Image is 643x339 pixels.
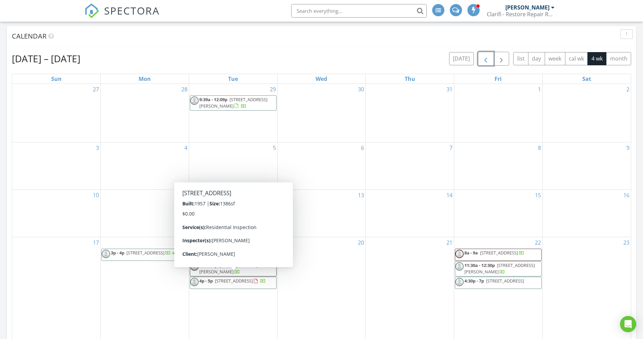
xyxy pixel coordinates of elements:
[104,3,160,18] span: SPECTORA
[189,84,277,142] td: Go to July 29, 2025
[190,249,277,261] a: 8a - 9a [STREET_ADDRESS]
[199,262,218,268] span: 11a - 12p
[606,52,631,65] button: month
[268,190,277,201] a: Go to August 12, 2025
[464,262,495,268] span: 11:30a - 12:30p
[111,250,124,256] span: 3p - 4p
[542,84,631,142] td: Go to August 2, 2025
[180,237,189,248] a: Go to August 18, 2025
[494,52,509,66] button: Next
[50,74,63,84] a: Sunday
[480,250,518,256] span: [STREET_ADDRESS]
[366,84,454,142] td: Go to July 31, 2025
[537,142,542,153] a: Go to August 8, 2025
[486,278,524,284] span: [STREET_ADDRESS]
[357,190,365,201] a: Go to August 13, 2025
[227,74,239,84] a: Tuesday
[314,74,328,84] a: Wednesday
[199,96,267,109] span: [STREET_ADDRESS][PERSON_NAME]
[190,250,199,258] img: default-user-f0147aede5fd5fa78ca7ade42f37bd4542148d508eef1c3d3ea960f66861d68b.jpg
[180,190,189,201] a: Go to August 11, 2025
[455,262,464,271] img: default-user-f0147aede5fd5fa78ca7ade42f37bd4542148d508eef1c3d3ea960f66861d68b.jpg
[101,249,188,261] a: 3p - 4p [STREET_ADDRESS]
[464,250,478,256] span: 8a - 9a
[625,142,631,153] a: Go to August 9, 2025
[101,142,189,190] td: Go to August 4, 2025
[199,250,213,256] span: 8a - 9a
[455,261,542,276] a: 11:30a - 12:30p [STREET_ADDRESS][PERSON_NAME]
[455,278,464,286] img: default-user-f0147aede5fd5fa78ca7ade42f37bd4542148d508eef1c3d3ea960f66861d68b.jpg
[102,250,110,258] img: default-user-f0147aede5fd5fa78ca7ade42f37bd4542148d508eef1c3d3ea960f66861d68b.jpg
[357,84,365,95] a: Go to July 30, 2025
[101,84,189,142] td: Go to July 28, 2025
[357,237,365,248] a: Go to August 20, 2025
[92,190,100,201] a: Go to August 10, 2025
[454,84,543,142] td: Go to August 1, 2025
[587,52,606,65] button: 4 wk
[199,278,266,284] a: 4p - 5p [STREET_ADDRESS]
[277,84,366,142] td: Go to July 30, 2025
[464,278,484,284] span: 4:30p - 7p
[190,262,199,271] img: default-user-f0147aede5fd5fa78ca7ade42f37bd4542148d508eef1c3d3ea960f66861d68b.jpg
[542,189,631,237] td: Go to August 16, 2025
[12,31,46,41] span: Calendar
[199,262,258,275] span: [STREET_ADDRESS][PERSON_NAME]
[505,4,549,11] div: [PERSON_NAME]
[92,84,100,95] a: Go to July 27, 2025
[199,96,267,109] a: 9:39a - 12:09p [STREET_ADDRESS][PERSON_NAME]
[12,189,101,237] td: Go to August 10, 2025
[95,142,100,153] a: Go to August 3, 2025
[622,237,631,248] a: Go to August 23, 2025
[12,84,101,142] td: Go to July 27, 2025
[101,189,189,237] td: Go to August 11, 2025
[565,52,588,65] button: cal wk
[487,11,555,18] div: Clarifi - Restore Repair Renew
[183,142,189,153] a: Go to August 4, 2025
[528,52,545,65] button: day
[513,52,528,65] button: list
[190,277,277,289] a: 4p - 5p [STREET_ADDRESS]
[454,142,543,190] td: Go to August 8, 2025
[454,189,543,237] td: Go to August 15, 2025
[478,52,494,66] button: Previous
[190,96,199,105] img: default-user-f0147aede5fd5fa78ca7ade42f37bd4542148d508eef1c3d3ea960f66861d68b.jpg
[464,278,525,284] a: 4:30p - 7p [STREET_ADDRESS]
[534,190,542,201] a: Go to August 15, 2025
[537,84,542,95] a: Go to August 1, 2025
[448,142,454,153] a: Go to August 7, 2025
[277,142,366,190] td: Go to August 6, 2025
[189,189,277,237] td: Go to August 12, 2025
[534,237,542,248] a: Go to August 22, 2025
[542,142,631,190] td: Go to August 9, 2025
[84,3,99,18] img: The Best Home Inspection Software - Spectora
[360,142,365,153] a: Go to August 6, 2025
[581,74,592,84] a: Saturday
[277,189,366,237] td: Go to August 13, 2025
[268,84,277,95] a: Go to July 29, 2025
[215,278,253,284] span: [STREET_ADDRESS]
[620,316,636,332] div: Open Intercom Messenger
[366,189,454,237] td: Go to August 14, 2025
[268,237,277,248] a: Go to August 19, 2025
[445,237,454,248] a: Go to August 21, 2025
[199,96,227,103] span: 9:39a - 12:09p
[92,237,100,248] a: Go to August 17, 2025
[366,142,454,190] td: Go to August 7, 2025
[403,74,417,84] a: Thursday
[449,52,474,65] button: [DATE]
[199,250,266,256] a: 8a - 9a [STREET_ADDRESS]
[625,84,631,95] a: Go to August 2, 2025
[291,4,427,18] input: Search everything...
[464,262,535,275] a: 11:30a - 12:30p [STREET_ADDRESS][PERSON_NAME]
[12,52,80,65] h2: [DATE] – [DATE]
[455,249,542,261] a: 8a - 9a [STREET_ADDRESS]
[190,261,277,276] a: 11a - 12p [STREET_ADDRESS][PERSON_NAME]
[111,250,177,256] a: 3p - 4p [STREET_ADDRESS]
[455,277,542,289] a: 4:30p - 7p [STREET_ADDRESS]
[190,95,277,111] a: 9:39a - 12:09p [STREET_ADDRESS][PERSON_NAME]
[622,190,631,201] a: Go to August 16, 2025
[189,142,277,190] td: Go to August 5, 2025
[545,52,565,65] button: week
[445,190,454,201] a: Go to August 14, 2025
[180,84,189,95] a: Go to July 28, 2025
